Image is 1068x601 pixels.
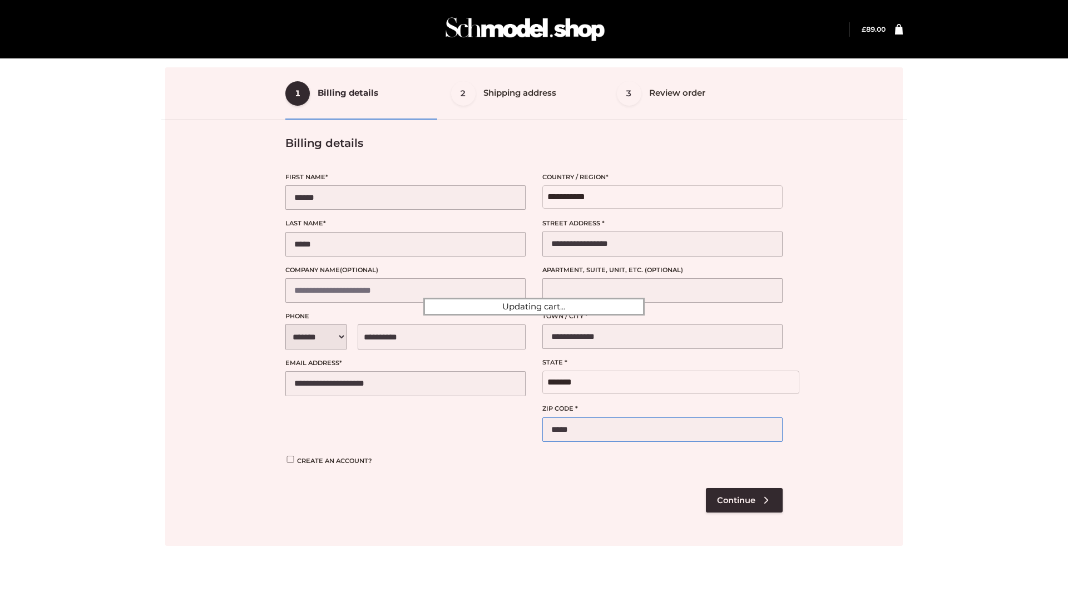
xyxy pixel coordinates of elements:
a: £89.00 [862,25,886,33]
span: £ [862,25,866,33]
img: Schmodel Admin 964 [442,7,609,51]
div: Updating cart... [423,298,645,316]
bdi: 89.00 [862,25,886,33]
